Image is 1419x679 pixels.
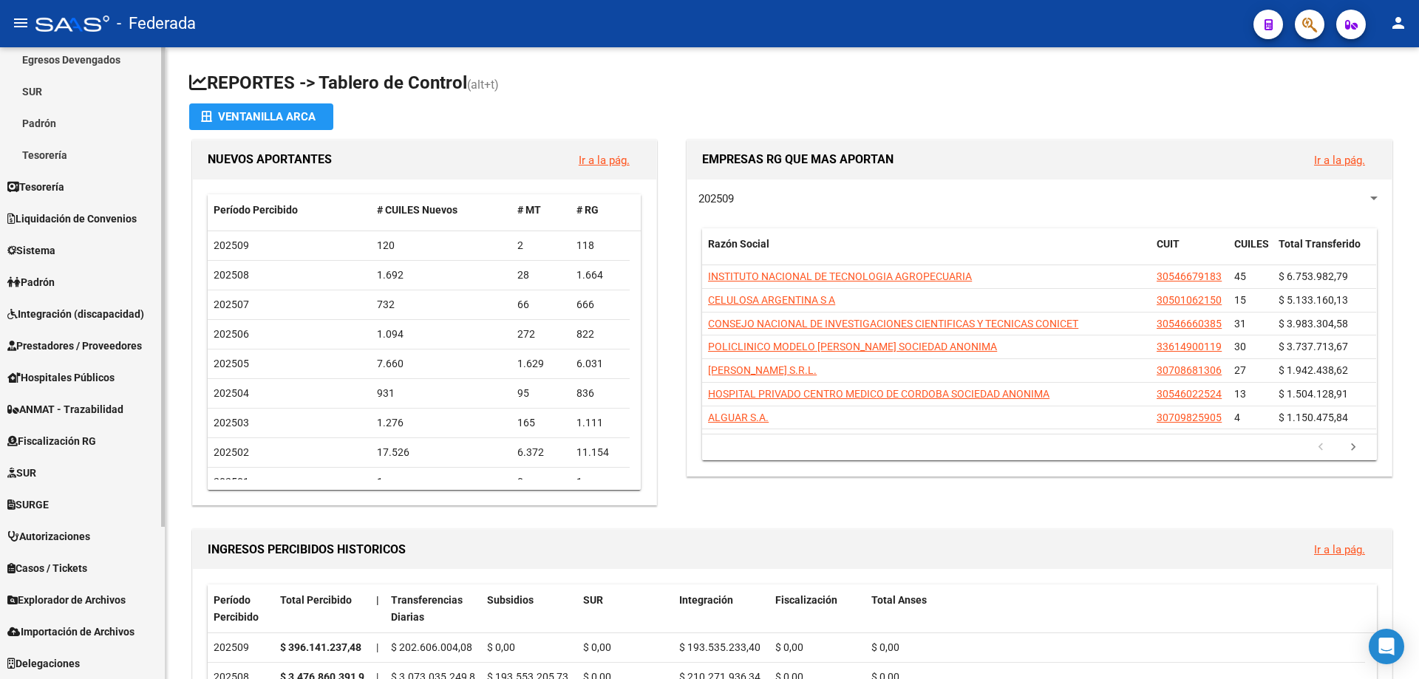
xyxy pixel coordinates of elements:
span: Autorizaciones [7,528,90,545]
span: | [376,594,379,606]
datatable-header-cell: Total Transferido [1273,228,1376,277]
span: 13 [1234,388,1246,400]
span: Total Transferido [1279,238,1361,250]
span: Fiscalización RG [7,433,96,449]
div: 732 [377,296,506,313]
span: [PERSON_NAME] S.R.L. [708,364,817,376]
span: $ 1.942.438,62 [1279,364,1348,376]
span: $ 1.504.128,91 [1279,388,1348,400]
div: 836 [576,385,624,402]
div: 1.276 [377,414,506,431]
span: Razón Social [708,238,769,250]
a: go to next page [1339,440,1367,456]
datatable-header-cell: CUILES [1228,228,1273,277]
div: 6.372 [517,444,565,461]
a: go to previous page [1307,440,1335,456]
div: 28 [517,267,565,284]
span: $ 0,00 [871,641,899,653]
div: 66 [517,296,565,313]
div: 7.660 [377,355,506,372]
datatable-header-cell: Total Percibido [274,584,370,633]
mat-icon: person [1389,14,1407,32]
span: Explorador de Archivos [7,592,126,608]
span: Delegaciones [7,655,80,672]
span: $ 0,00 [775,641,803,653]
datatable-header-cell: Subsidios [481,584,577,633]
span: 15 [1234,294,1246,306]
span: Tesorería [7,179,64,195]
div: 6.031 [576,355,624,372]
span: ALGUAR S.A. [708,412,769,423]
div: 2 [517,237,565,254]
span: SURGE [7,497,49,513]
div: 202509 [214,639,268,656]
span: $ 0,00 [487,641,515,653]
span: $ 5.133.160,13 [1279,294,1348,306]
mat-icon: menu [12,14,30,32]
a: Ir a la pág. [579,154,630,167]
span: Integración [679,594,733,606]
span: 202509 [698,192,734,205]
span: 202502 [214,446,249,458]
span: INSTITUTO NACIONAL DE TECNOLOGIA AGROPECUARIA [708,270,972,282]
span: # MT [517,204,541,216]
datatable-header-cell: | [370,584,385,633]
button: Ventanilla ARCA [189,103,333,130]
datatable-header-cell: CUIT [1151,228,1228,277]
span: CUILES [1234,238,1269,250]
a: Ir a la pág. [1314,154,1365,167]
div: 0 [517,474,565,491]
span: Total Percibido [280,594,352,606]
span: $ 1.150.475,84 [1279,412,1348,423]
span: Total Anses [871,594,927,606]
button: Ir a la pág. [567,146,642,174]
datatable-header-cell: # MT [511,194,571,226]
div: 1 [576,474,624,491]
span: Liquidación de Convenios [7,211,137,227]
a: Ir a la pág. [1314,543,1365,556]
span: $ 202.606.004,08 [391,641,472,653]
span: 31 [1234,318,1246,330]
span: 202501 [214,476,249,488]
span: Padrón [7,274,55,290]
span: SUR [7,465,36,481]
span: 30501062150 [1157,294,1222,306]
datatable-header-cell: # RG [571,194,630,226]
datatable-header-cell: Razón Social [702,228,1151,277]
span: Período Percibido [214,594,259,623]
span: 33614900119 [1157,341,1222,352]
span: Casos / Tickets [7,560,87,576]
span: Prestadores / Proveedores [7,338,142,354]
div: 1.692 [377,267,506,284]
span: Importación de Archivos [7,624,135,640]
div: 1.111 [576,414,624,431]
span: 4 [1234,412,1240,423]
span: NUEVOS APORTANTES [208,152,332,166]
div: 272 [517,326,565,343]
span: HOSPITAL PRIVADO CENTRO MEDICO DE CORDOBA SOCIEDAD ANONIMA [708,388,1049,400]
button: Ir a la pág. [1302,536,1377,563]
datatable-header-cell: Período Percibido [208,584,274,633]
span: | [376,641,378,653]
div: Open Intercom Messenger [1369,629,1404,664]
div: 95 [517,385,565,402]
span: $ 193.535.233,40 [679,641,760,653]
span: 30546679183 [1157,270,1222,282]
div: 1.664 [576,267,624,284]
span: Fiscalización [775,594,837,606]
div: 118 [576,237,624,254]
div: 931 [377,385,506,402]
strong: $ 396.141.237,48 [280,641,361,653]
span: Transferencias Diarias [391,594,463,623]
div: Ventanilla ARCA [201,103,321,130]
span: 30708681306 [1157,364,1222,376]
span: 202508 [214,269,249,281]
div: 1 [377,474,506,491]
span: 202504 [214,387,249,399]
div: 1.629 [517,355,565,372]
span: 202509 [214,239,249,251]
span: 30709825905 [1157,412,1222,423]
span: - Federada [117,7,196,40]
div: 822 [576,326,624,343]
div: 11.154 [576,444,624,461]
